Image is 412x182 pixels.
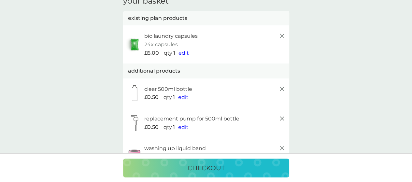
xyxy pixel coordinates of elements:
p: qty [163,123,172,132]
p: qty [163,93,172,102]
p: washing up liquid band [144,144,206,153]
p: 1 [173,93,175,102]
span: £6.00 [144,49,159,57]
p: 24x capsules [144,40,178,49]
span: £0.50 [144,153,159,161]
p: bio laundry capsules [144,32,198,40]
button: edit [178,49,189,57]
button: checkout [123,159,289,177]
span: edit [178,50,189,56]
p: checkout [188,163,225,173]
span: £0.50 [144,123,159,132]
button: edit [178,123,189,132]
p: clear 500ml bottle [144,85,192,93]
span: edit [178,124,189,130]
p: qty [163,153,172,161]
button: edit [178,153,189,161]
span: £0.50 [144,93,159,102]
p: qty [164,49,172,57]
p: additional products [128,67,180,75]
p: 1 [173,153,175,161]
p: 1 [173,123,175,132]
p: existing plan products [128,14,187,22]
button: edit [178,93,189,102]
p: 1 [173,49,175,57]
span: edit [178,94,189,100]
p: replacement pump for 500ml bottle [144,115,239,123]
